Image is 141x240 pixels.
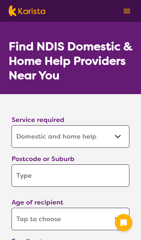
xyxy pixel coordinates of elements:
img: menu [124,9,130,13]
img: Karista logo [9,5,45,16]
label: Postcode or Suburb [12,155,74,163]
label: Service required [12,115,64,124]
label: Age of recipient [12,198,63,207]
h1: Find NDIS Domestic & Home Help Providers Near You [9,39,132,83]
input: Type [12,164,129,187]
